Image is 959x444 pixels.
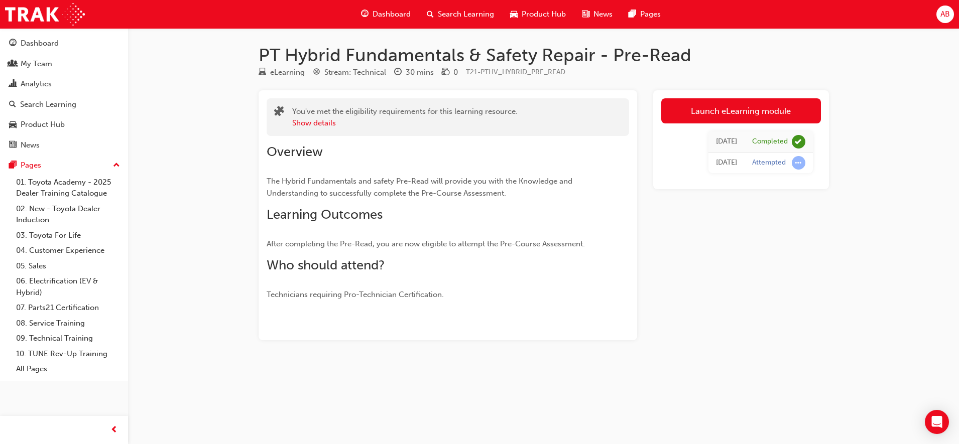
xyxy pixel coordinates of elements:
div: eLearning [270,67,305,78]
div: 0 [453,67,458,78]
div: Price [442,66,458,79]
span: car-icon [510,8,518,21]
a: 07. Parts21 Certification [12,300,124,316]
span: Overview [267,144,323,160]
div: Mon Nov 11 2024 11:38:25 GMT+0800 (Australian Western Standard Time) [716,136,737,147]
span: pages-icon [629,8,636,21]
span: guage-icon [361,8,369,21]
span: news-icon [582,8,589,21]
span: target-icon [313,68,320,77]
span: AB [940,9,950,20]
a: Analytics [4,75,124,93]
a: News [4,136,124,155]
button: Pages [4,156,124,175]
span: News [593,9,613,20]
div: You've met the eligibility requirements for this learning resource. [292,106,518,128]
a: news-iconNews [574,4,621,25]
span: Search Learning [438,9,494,20]
span: clock-icon [394,68,402,77]
a: 05. Sales [12,258,124,274]
a: search-iconSearch Learning [419,4,502,25]
div: Mon Nov 11 2024 10:30:20 GMT+0800 (Australian Western Standard Time) [716,157,737,169]
span: Pages [640,9,661,20]
div: Product Hub [21,119,65,130]
span: Learning Outcomes [267,207,383,222]
div: Search Learning [20,99,76,110]
div: Open Intercom Messenger [925,410,949,434]
span: The Hybrid Fundamentals and safety Pre-Read will provide you with the Knowledge and Understanding... [267,177,574,198]
span: prev-icon [110,424,118,436]
a: 10. TUNE Rev-Up Training [12,346,124,362]
span: chart-icon [9,80,17,89]
span: puzzle-icon [274,107,284,118]
a: 06. Electrification (EV & Hybrid) [12,273,124,300]
span: search-icon [9,100,16,109]
a: Dashboard [4,34,124,53]
div: Type [259,66,305,79]
a: pages-iconPages [621,4,669,25]
a: 02. New - Toyota Dealer Induction [12,201,124,228]
div: Pages [21,160,41,171]
div: Dashboard [21,38,59,49]
div: My Team [21,58,52,70]
span: learningRecordVerb_COMPLETE-icon [792,135,805,149]
a: 03. Toyota For Life [12,228,124,243]
span: Learning resource code [466,68,565,76]
button: DashboardMy TeamAnalyticsSearch LearningProduct HubNews [4,32,124,156]
div: Stream: Technical [324,67,386,78]
span: pages-icon [9,161,17,170]
a: 09. Technical Training [12,331,124,346]
span: learningRecordVerb_ATTEMPT-icon [792,156,805,170]
a: car-iconProduct Hub [502,4,574,25]
div: News [21,139,40,151]
div: Completed [752,137,788,146]
span: Dashboard [373,9,411,20]
span: guage-icon [9,39,17,48]
a: 08. Service Training [12,316,124,331]
div: Analytics [21,78,52,90]
span: Product Hub [522,9,566,20]
a: Search Learning [4,95,124,114]
span: up-icon [113,159,120,172]
h1: PT Hybrid Fundamentals & Safety Repair - Pre-Read [259,44,829,66]
span: news-icon [9,141,17,150]
button: Show details [292,117,336,129]
a: My Team [4,55,124,73]
div: Duration [394,66,434,79]
span: search-icon [427,8,434,21]
span: Technicians requiring Pro-Technician Certification. [267,290,444,299]
a: 04. Customer Experience [12,243,124,258]
span: car-icon [9,120,17,129]
span: After completing the Pre-Read, you are now eligible to attempt the Pre-Course Assessment. [267,239,585,248]
a: guage-iconDashboard [353,4,419,25]
div: Attempted [752,158,786,168]
a: Product Hub [4,115,124,134]
span: people-icon [9,60,17,69]
div: 30 mins [406,67,434,78]
span: learningResourceType_ELEARNING-icon [259,68,266,77]
div: Stream [313,66,386,79]
a: 01. Toyota Academy - 2025 Dealer Training Catalogue [12,175,124,201]
a: All Pages [12,361,124,377]
button: AB [936,6,954,23]
a: Launch eLearning module [661,98,821,123]
span: Who should attend? [267,257,385,273]
img: Trak [5,3,85,26]
span: money-icon [442,68,449,77]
